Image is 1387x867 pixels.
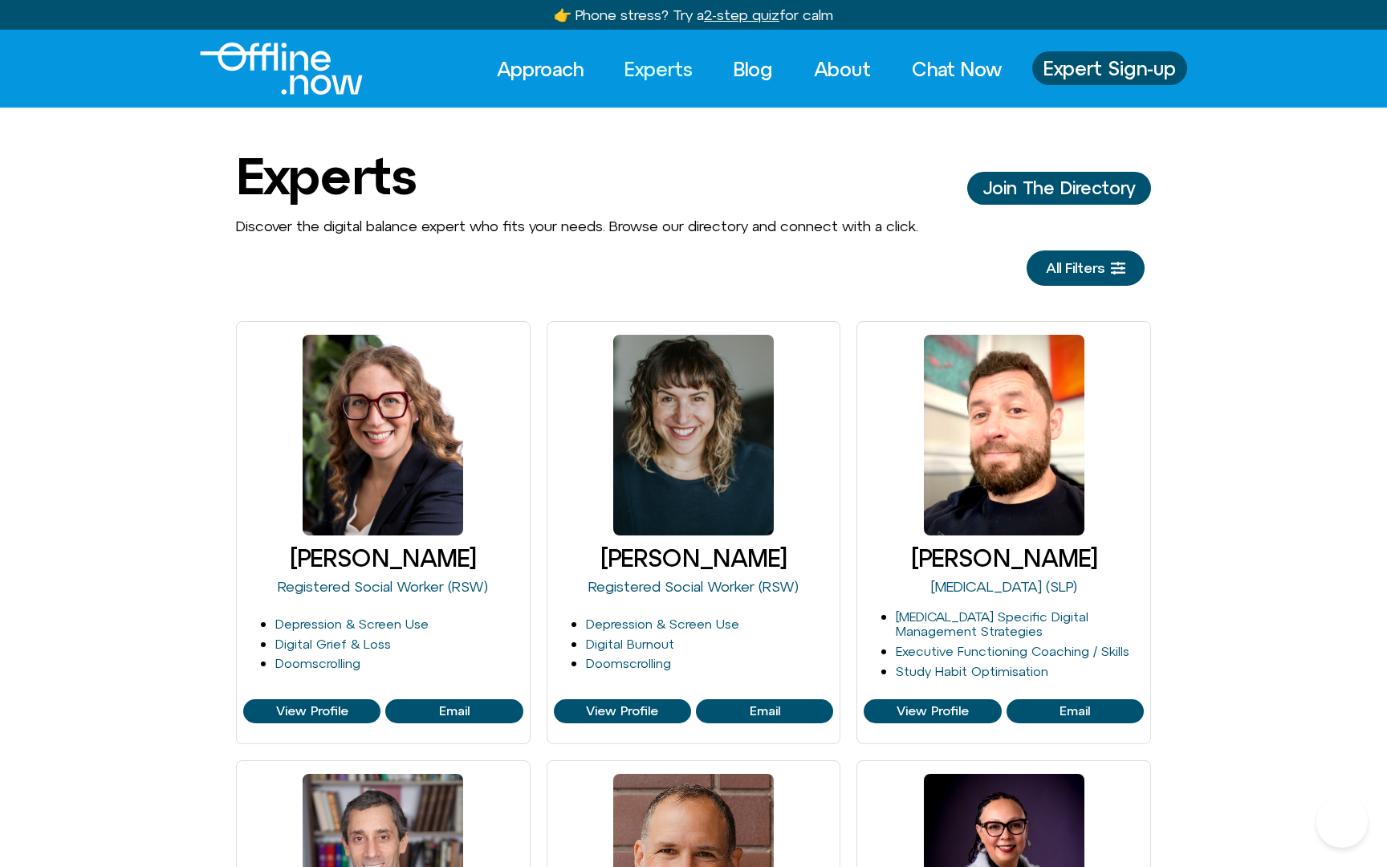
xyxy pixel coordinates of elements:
h3: [PERSON_NAME] [864,545,1144,572]
span: Email [439,704,470,718]
a: Blog [719,51,787,87]
a: Digital Burnout [586,637,674,651]
a: About [799,51,885,87]
a: Executive Functioning Coaching / Skills [896,644,1129,658]
h3: [PERSON_NAME] [243,545,523,572]
img: Offline.Now logo in white. Text of the words offline.now with a line going through the "O" [200,43,363,95]
a: Expert Sign-up [1032,51,1187,85]
a: View Profile of Craig Selinger [864,699,1001,723]
span: Expert Sign-up [1043,58,1176,79]
u: 2-step quiz [704,6,779,23]
a: [MEDICAL_DATA] (SLP) [931,578,1077,595]
a: Registered Social Worker (RSW) [278,578,488,595]
a: Digital Grief & Loss [275,637,391,651]
iframe: Botpress [1316,796,1368,848]
h1: Experts [236,148,416,204]
a: Depression & Screen Use [275,617,429,631]
div: Logo [200,43,336,95]
a: Experts [610,51,707,87]
span: View Profile [897,704,969,718]
span: Join The Directory [983,178,1135,197]
span: View Profile [586,704,658,718]
a: View Profile of Craig Selinger [1007,699,1144,723]
a: View Profile of Blair Wexler-Singer [385,699,523,723]
nav: Menu [482,51,1016,87]
a: Registered Social Worker (RSW) [588,578,799,595]
span: Email [750,704,780,718]
a: Study Habit Optimisation [896,664,1048,678]
a: Depression & Screen Use [586,617,739,631]
a: Chat Now [897,51,1016,87]
a: View Profile of Cleo Haber [554,699,691,723]
a: Doomscrolling [586,656,671,670]
a: View Profile of Blair Wexler-Singer [243,699,380,723]
a: Approach [482,51,598,87]
a: View Profile of Cleo Haber [696,699,833,723]
h3: [PERSON_NAME] [554,545,834,572]
a: Doomscrolling [275,656,360,670]
span: View Profile [276,704,348,718]
a: [MEDICAL_DATA] Specific Digital Management Strategies [896,609,1088,639]
span: All Filters [1046,260,1104,276]
a: All Filters [1027,250,1145,286]
a: 👉 Phone stress? Try a2-step quizfor calm [554,6,833,23]
a: Join The Director [967,172,1151,204]
span: Discover the digital balance expert who fits your needs. Browse our directory and connect with a ... [236,218,918,234]
span: Email [1060,704,1090,718]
